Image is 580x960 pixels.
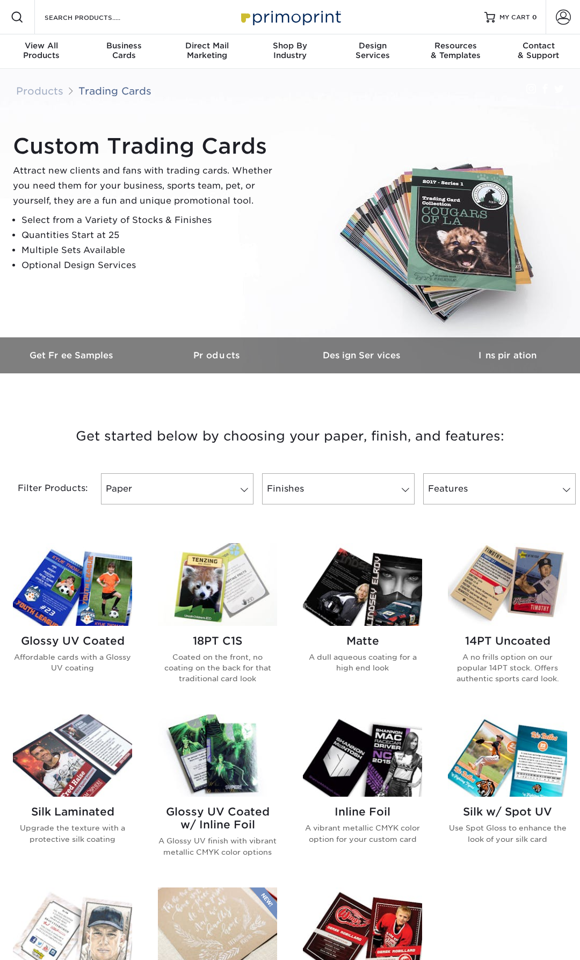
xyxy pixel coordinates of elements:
p: Attract new clients and fans with trading cards. Whether you need them for your business, sports ... [13,163,281,208]
h2: Inline Foil [303,805,422,818]
p: A dull aqueous coating for a high end look [303,652,422,674]
h3: Get started below by choosing your paper, finish, and features: [8,412,572,460]
a: Contact& Support [497,34,580,69]
img: Matte Trading Cards [303,543,422,625]
a: Matte Trading Cards Matte A dull aqueous coating for a high end look [303,543,422,702]
p: Coated on the front, no coating on the back for that traditional card look [158,652,277,684]
h2: Silk Laminated [13,805,132,818]
img: Glossy UV Coated w/ Inline Foil Trading Cards [158,714,277,797]
img: New Product [250,887,277,920]
span: MY CART [499,13,530,22]
h2: Glossy UV Coated [13,634,132,647]
h2: Matte [303,634,422,647]
a: Features [423,473,576,504]
h2: Glossy UV Coated w/ Inline Foil [158,805,277,831]
a: Products [16,85,63,97]
a: Silk w/ Spot UV Trading Cards Silk w/ Spot UV Use Spot Gloss to enhance the look of your silk card [448,714,567,875]
h3: Inspiration [435,350,580,360]
h2: Silk w/ Spot UV [448,805,567,818]
a: DesignServices [331,34,414,69]
p: Use Spot Gloss to enhance the look of your silk card [448,822,567,844]
p: A Glossy UV finish with vibrant metallic CMYK color options [158,835,277,857]
span: Direct Mail [166,41,249,50]
a: Glossy UV Coated w/ Inline Foil Trading Cards Glossy UV Coated w/ Inline Foil A Glossy UV finish ... [158,714,277,875]
div: Industry [249,41,331,60]
a: Design Services [290,337,435,373]
a: Inspiration [435,337,580,373]
p: Affordable cards with a Glossy UV coating [13,652,132,674]
h2: 14PT Uncoated [448,634,567,647]
li: Quantities Start at 25 [21,228,281,243]
img: Silk w/ Spot UV Trading Cards [448,714,567,797]
a: Trading Cards [78,85,151,97]
img: 14PT Uncoated Trading Cards [448,543,567,625]
h3: Design Services [290,350,435,360]
span: Business [83,41,165,50]
span: Resources [414,41,497,50]
a: Paper [101,473,253,504]
div: & Support [497,41,580,60]
a: Resources& Templates [414,34,497,69]
a: Direct MailMarketing [166,34,249,69]
span: Shop By [249,41,331,50]
div: & Templates [414,41,497,60]
li: Multiple Sets Available [21,243,281,258]
li: Optional Design Services [21,258,281,273]
p: A no frills option on our popular 14PT stock. Offers authentic sports card look. [448,652,567,684]
img: Inline Foil Trading Cards [303,714,422,797]
span: 0 [532,13,537,21]
a: Shop ByIndustry [249,34,331,69]
a: Glossy UV Coated Trading Cards Glossy UV Coated Affordable cards with a Glossy UV coating [13,543,132,702]
img: Glossy UV Coated Trading Cards [13,543,132,625]
div: Cards [83,41,165,60]
a: Inline Foil Trading Cards Inline Foil A vibrant metallic CMYK color option for your custom card [303,714,422,875]
img: 18PT C1S Trading Cards [158,543,277,625]
a: 18PT C1S Trading Cards 18PT C1S Coated on the front, no coating on the back for that traditional ... [158,543,277,702]
a: BusinessCards [83,34,165,69]
img: Silk Laminated Trading Cards [13,714,132,797]
a: 14PT Uncoated Trading Cards 14PT Uncoated A no frills option on our popular 14PT stock. Offers au... [448,543,567,702]
li: Select from a Variety of Stocks & Finishes [21,213,281,228]
a: Products [145,337,290,373]
div: Services [331,41,414,60]
h2: 18PT C1S [158,634,277,647]
h1: Custom Trading Cards [13,133,281,159]
span: Contact [497,41,580,50]
img: Primoprint [236,5,344,28]
h3: Products [145,350,290,360]
p: A vibrant metallic CMYK color option for your custom card [303,822,422,844]
span: Design [331,41,414,50]
a: Silk Laminated Trading Cards Silk Laminated Upgrade the texture with a protective silk coating [13,714,132,875]
p: Upgrade the texture with a protective silk coating [13,822,132,844]
a: Finishes [262,473,415,504]
input: SEARCH PRODUCTS..... [44,11,148,24]
div: Marketing [166,41,249,60]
